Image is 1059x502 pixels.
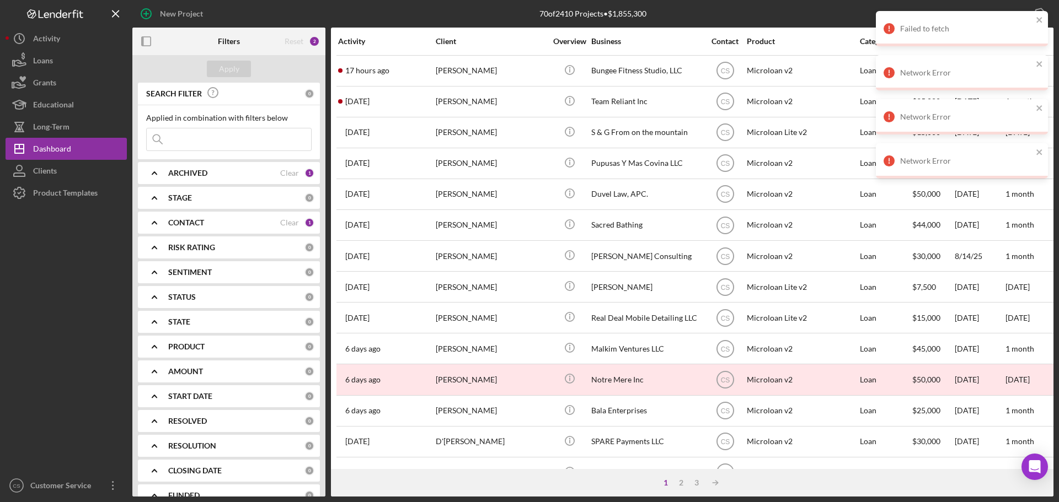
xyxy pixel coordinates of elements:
div: [PERSON_NAME] [436,272,546,301]
div: 0 [304,366,314,376]
time: 2025-08-13 18:03 [345,314,370,322]
button: close [1036,60,1044,70]
text: CS [720,345,730,353]
time: 1 month [1005,436,1034,446]
b: AMOUNT [168,367,203,376]
div: [DATE] [955,272,1004,301]
div: $7,500 [912,272,954,301]
b: START DATE [168,392,212,401]
div: Loan [860,272,911,301]
div: Contact [704,37,746,46]
text: CS [720,283,730,291]
div: Reset [285,37,303,46]
div: Activity [338,37,435,46]
button: Clients [6,160,127,182]
div: [DATE] [955,396,1004,425]
div: 0 [304,342,314,352]
div: Bungee Fitness Studio, LLC [591,56,702,85]
div: 3 [689,478,704,487]
div: $50,000 [912,365,954,394]
time: 1 month [1005,344,1034,353]
div: Loan [860,458,911,487]
div: Clear [280,169,299,177]
time: 2025-08-13 23:43 [345,283,370,292]
div: $30,000 [912,427,954,456]
div: Microloan v2 [747,427,857,456]
b: Filters [218,37,240,46]
div: Business [591,37,702,46]
div: 0 [304,193,314,203]
div: 0 [304,490,314,500]
div: Overview [549,37,590,46]
div: $30,000 [912,241,954,271]
text: CS [720,67,730,75]
div: Loan [860,180,911,209]
b: CONTACT [168,218,204,227]
div: Microloan v2 [747,396,857,425]
div: [PERSON_NAME] [436,87,546,116]
div: 70 of 2410 Projects • $1,855,300 [539,9,646,18]
button: Loans [6,50,127,72]
text: CS [720,129,730,137]
time: 1 month [1005,467,1034,477]
button: close [1036,148,1044,158]
text: CS [13,483,20,489]
div: Loan [860,303,911,332]
div: [PERSON_NAME] [436,118,546,147]
div: 1 [658,478,673,487]
text: CS [720,469,730,477]
div: Apply [219,61,239,77]
div: 1 [304,218,314,228]
b: RISK RATING [168,243,215,252]
div: 8/14/25 [955,241,1004,271]
time: 2025-08-12 03:01 [345,437,370,446]
div: 0 [304,292,314,302]
b: RESOLUTION [168,441,216,450]
b: FUNDED [168,491,200,500]
div: Loans [33,50,53,74]
time: [DATE] [1005,375,1030,384]
div: New Project [160,3,203,25]
text: CS [720,407,730,415]
b: PRODUCT [168,342,205,351]
div: [PERSON_NAME] [436,241,546,271]
button: Product Templates [6,182,127,204]
text: CS [720,314,730,322]
div: Microloan v2 [747,241,857,271]
text: CS [720,222,730,229]
div: Grants [33,72,56,96]
div: Pupusas Y Mas Covina LLC [591,149,702,178]
div: Educational [33,94,74,118]
time: 1 month [1005,251,1034,261]
div: Loan [860,87,911,116]
div: Activity [33,28,60,52]
div: Loan [860,149,911,178]
time: 2025-08-12 20:34 [345,375,381,384]
button: Educational [6,94,127,116]
div: [PERSON_NAME] [436,149,546,178]
div: $25,000 [912,396,954,425]
div: 0 [304,441,314,451]
div: 0 [304,317,314,327]
div: Clients [33,160,57,185]
div: $50,000 [912,458,954,487]
div: S & G From on the mountain [591,118,702,147]
div: Heavenly Floors, INC [591,458,702,487]
div: [PERSON_NAME] [436,56,546,85]
text: CS [720,438,730,446]
button: Dashboard [6,138,127,160]
button: Long-Term [6,116,127,138]
time: 2025-08-15 00:06 [345,252,370,261]
div: [DATE] [955,334,1004,363]
div: [DATE] [955,458,1004,487]
div: [PERSON_NAME] Consulting [591,241,702,271]
div: [PERSON_NAME] [436,365,546,394]
div: [DATE] [955,365,1004,394]
b: CLOSING DATE [168,466,222,475]
div: 0 [304,391,314,401]
div: Network Error [900,68,1033,77]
